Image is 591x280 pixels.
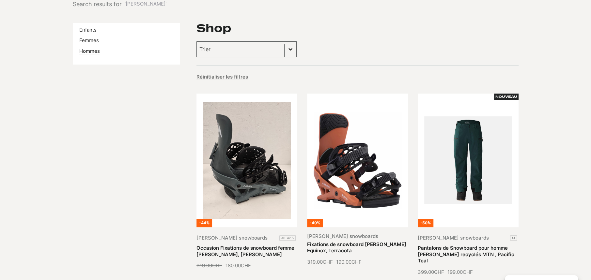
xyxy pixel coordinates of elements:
a: Pantalons de Snowboard pour homme [PERSON_NAME] recyclés MTN , Pacific Teal [418,245,514,264]
a: Fixations de snowboard [PERSON_NAME] Equinox, Terracota [307,241,406,254]
input: Trier [199,45,282,53]
a: Enfants [79,27,97,33]
a: Hommes [79,48,100,54]
span: '[PERSON_NAME]' [125,0,166,8]
button: Basculer la liste [285,42,296,57]
h1: Shop [196,23,231,34]
a: Femmes [79,37,99,43]
button: Réinitialiser les filtres [196,74,248,80]
a: Occasion Fixations de snowboard femme [PERSON_NAME], [PERSON_NAME] [196,245,294,258]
